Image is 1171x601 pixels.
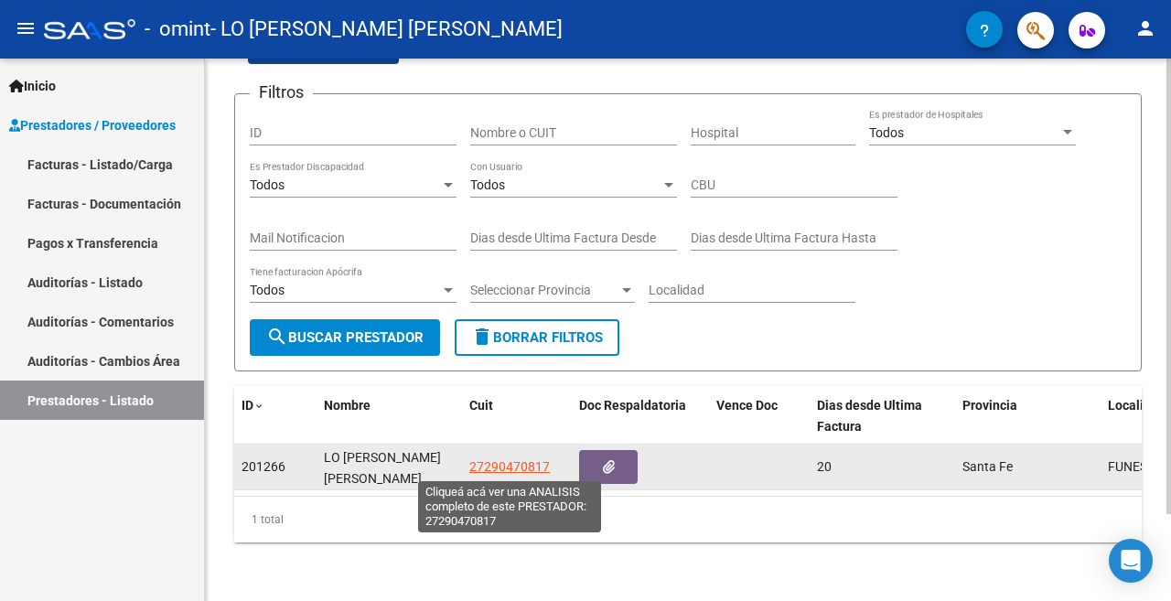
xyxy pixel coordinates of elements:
[572,386,709,446] datatable-header-cell: Doc Respaldatoria
[9,115,176,135] span: Prestadores / Proveedores
[266,326,288,348] mat-icon: search
[469,398,493,413] span: Cuit
[15,17,37,39] mat-icon: menu
[210,9,563,49] span: - LO [PERSON_NAME] [PERSON_NAME]
[250,319,440,356] button: Buscar Prestador
[471,329,603,346] span: Borrar Filtros
[1108,398,1166,413] span: Localidad
[962,398,1017,413] span: Provincia
[579,398,686,413] span: Doc Respaldatoria
[469,459,550,474] span: 27290470817
[1108,459,1147,474] span: FUNES
[716,398,778,413] span: Vence Doc
[250,283,285,297] span: Todos
[1134,17,1156,39] mat-icon: person
[955,386,1101,446] datatable-header-cell: Provincia
[317,386,462,446] datatable-header-cell: Nombre
[250,177,285,192] span: Todos
[234,497,1142,542] div: 1 total
[455,319,619,356] button: Borrar Filtros
[810,386,955,446] datatable-header-cell: Dias desde Ultima Factura
[817,459,832,474] span: 20
[324,447,455,486] div: LO [PERSON_NAME] [PERSON_NAME]
[266,329,424,346] span: Buscar Prestador
[324,398,371,413] span: Nombre
[145,9,210,49] span: - omint
[242,398,253,413] span: ID
[242,459,285,474] span: 201266
[817,398,922,434] span: Dias desde Ultima Factura
[869,125,904,140] span: Todos
[470,283,618,298] span: Seleccionar Provincia
[9,76,56,96] span: Inicio
[709,386,810,446] datatable-header-cell: Vence Doc
[962,459,1013,474] span: Santa Fe
[471,326,493,348] mat-icon: delete
[1109,539,1153,583] div: Open Intercom Messenger
[234,386,317,446] datatable-header-cell: ID
[462,386,572,446] datatable-header-cell: Cuit
[250,80,313,105] h3: Filtros
[470,177,505,192] span: Todos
